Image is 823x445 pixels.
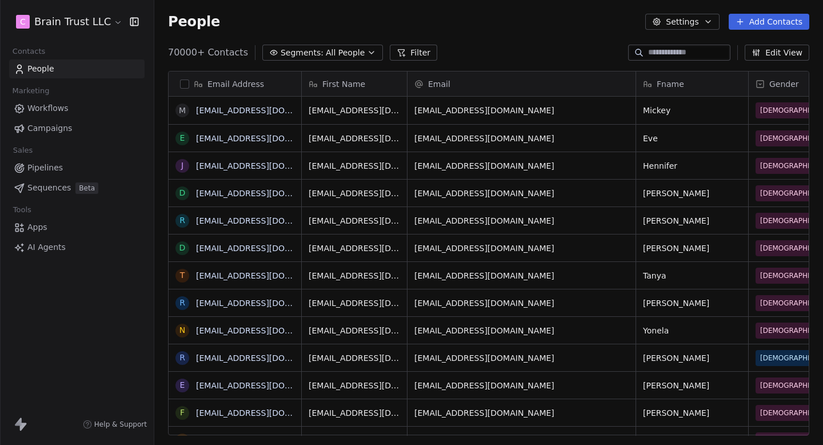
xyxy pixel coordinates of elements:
span: Pipelines [27,162,63,174]
span: [EMAIL_ADDRESS][DOMAIN_NAME] [414,325,629,336]
span: [EMAIL_ADDRESS][DOMAIN_NAME] [414,215,629,227]
a: [EMAIL_ADDRESS][DOMAIN_NAME] [196,244,336,253]
span: Yonela [643,325,741,336]
span: Fname [657,78,684,90]
span: [PERSON_NAME] [643,243,741,254]
span: Sales [8,142,38,159]
span: Marketing [7,82,54,100]
span: Brain Trust LLC [34,14,111,29]
span: [PERSON_NAME] [643,297,741,309]
span: AI Agents [27,241,66,253]
div: r [179,352,185,364]
span: [EMAIL_ADDRESS][DOMAIN_NAME] [414,380,629,391]
span: [EMAIL_ADDRESS][DOMAIN_NAME] [309,270,400,281]
div: j [181,160,183,172]
span: [EMAIL_ADDRESS][DOMAIN_NAME] [309,215,400,227]
span: Workflows [27,102,69,114]
span: [EMAIL_ADDRESS][DOMAIN_NAME] [309,243,400,254]
span: People [27,63,54,75]
div: D [179,187,186,199]
span: Gender [769,78,799,90]
span: [EMAIL_ADDRESS][DOMAIN_NAME] [309,325,400,336]
span: Email [428,78,450,90]
span: [EMAIL_ADDRESS][DOMAIN_NAME] [414,352,629,364]
span: Help & Support [94,420,147,429]
a: [EMAIL_ADDRESS][DOMAIN_NAME] [196,408,336,418]
a: Help & Support [83,420,147,429]
a: [EMAIL_ADDRESS][DOMAIN_NAME] [196,271,336,280]
div: r [179,214,185,227]
a: [EMAIL_ADDRESS][DOMAIN_NAME] [196,299,336,308]
div: grid [169,97,302,436]
span: Tanya [643,270,741,281]
div: f [180,407,185,419]
div: n [179,324,185,336]
span: [PERSON_NAME] [643,407,741,419]
a: [EMAIL_ADDRESS][DOMAIN_NAME] [196,189,336,198]
a: Apps [9,218,145,237]
div: Email Address [169,71,301,96]
a: [EMAIL_ADDRESS][DOMAIN_NAME] [196,106,336,115]
span: People [168,13,220,30]
a: Workflows [9,99,145,118]
div: Fname [636,71,748,96]
button: Edit View [745,45,809,61]
a: [EMAIL_ADDRESS][DOMAIN_NAME] [196,134,336,143]
span: [EMAIL_ADDRESS][DOMAIN_NAME] [309,133,400,144]
span: Campaigns [27,122,72,134]
div: Email [407,71,636,96]
span: [PERSON_NAME] [643,215,741,227]
a: [EMAIL_ADDRESS][DOMAIN_NAME] [196,353,336,363]
span: [EMAIL_ADDRESS][DOMAIN_NAME] [414,297,629,309]
div: t [180,269,185,281]
button: CBrain Trust LLC [14,12,122,31]
span: Segments: [281,47,323,59]
span: Eve [643,133,741,144]
span: [PERSON_NAME] [643,352,741,364]
span: [EMAIL_ADDRESS][DOMAIN_NAME] [414,188,629,199]
button: Settings [645,14,719,30]
span: [EMAIL_ADDRESS][DOMAIN_NAME] [309,105,400,116]
span: [EMAIL_ADDRESS][DOMAIN_NAME] [414,133,629,144]
span: [EMAIL_ADDRESS][DOMAIN_NAME] [414,160,629,172]
a: [EMAIL_ADDRESS][DOMAIN_NAME] [196,436,336,445]
span: All People [326,47,365,59]
a: [EMAIL_ADDRESS][DOMAIN_NAME] [196,381,336,390]
span: [EMAIL_ADDRESS][DOMAIN_NAME] [309,188,400,199]
div: e [180,132,185,144]
span: [EMAIL_ADDRESS][DOMAIN_NAME] [414,407,629,419]
span: Contacts [7,43,50,60]
span: [EMAIL_ADDRESS][DOMAIN_NAME] [414,243,629,254]
a: Pipelines [9,158,145,177]
span: [EMAIL_ADDRESS][DOMAIN_NAME] [309,160,400,172]
a: People [9,59,145,78]
span: [EMAIL_ADDRESS][DOMAIN_NAME] [309,407,400,419]
a: [EMAIL_ADDRESS][DOMAIN_NAME] [196,326,336,335]
span: Tools [8,201,36,218]
span: 70000+ Contacts [168,46,248,59]
span: [EMAIL_ADDRESS][DOMAIN_NAME] [414,105,629,116]
a: [EMAIL_ADDRESS][DOMAIN_NAME] [196,216,336,225]
span: [EMAIL_ADDRESS][DOMAIN_NAME] [309,297,400,309]
div: d [179,242,186,254]
a: AI Agents [9,238,145,257]
a: SequencesBeta [9,178,145,197]
span: C [20,16,26,27]
div: E [180,379,185,391]
button: Filter [390,45,437,61]
span: Mickey [643,105,741,116]
div: m [179,105,186,117]
span: [EMAIL_ADDRESS][DOMAIN_NAME] [309,352,400,364]
button: Add Contacts [729,14,809,30]
span: Beta [75,182,98,194]
div: First Name [302,71,407,96]
div: r [179,297,185,309]
span: [EMAIL_ADDRESS][DOMAIN_NAME] [414,270,629,281]
span: [PERSON_NAME] [643,380,741,391]
span: Email Address [207,78,264,90]
span: First Name [322,78,365,90]
span: [EMAIL_ADDRESS][DOMAIN_NAME] [309,380,400,391]
span: Sequences [27,182,71,194]
a: Campaigns [9,119,145,138]
a: [EMAIL_ADDRESS][DOMAIN_NAME] [196,161,336,170]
